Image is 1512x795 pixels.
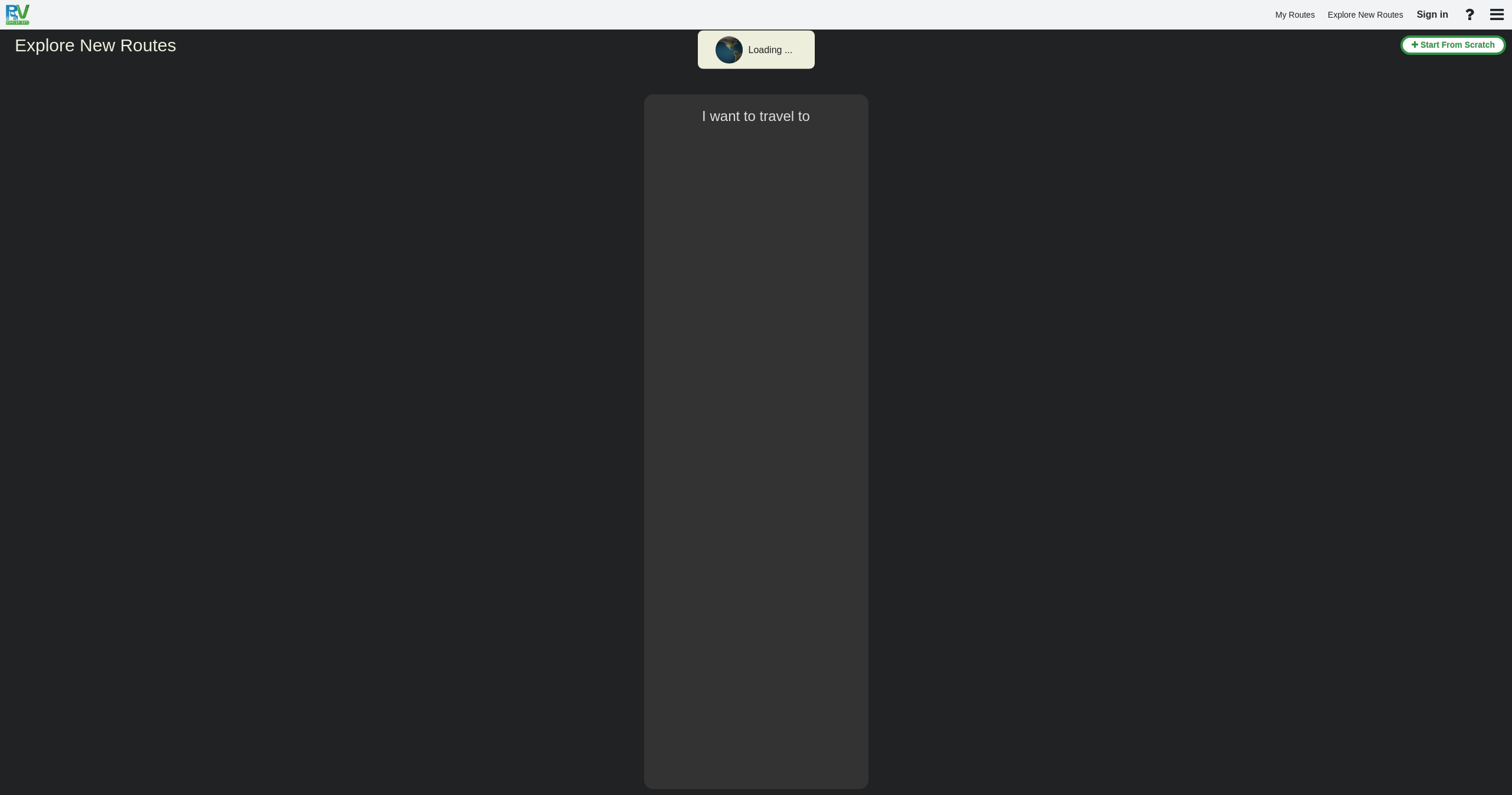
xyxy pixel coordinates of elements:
a: Sign in [1412,2,1454,27]
span: I want to travel to [702,108,810,124]
div: Loading ... [749,44,793,57]
span: Sign in [1417,9,1448,19]
span: Start From Scratch [1420,40,1495,50]
a: My Routes [1270,4,1320,27]
span: My Routes [1275,10,1315,19]
a: Explore New Routes [1322,4,1409,27]
button: Start From Scratch [1400,35,1506,55]
span: Explore New Routes [1328,10,1403,19]
img: RvPlanetLogo.png [6,5,30,25]
h2: Explore New Routes [15,35,1392,55]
